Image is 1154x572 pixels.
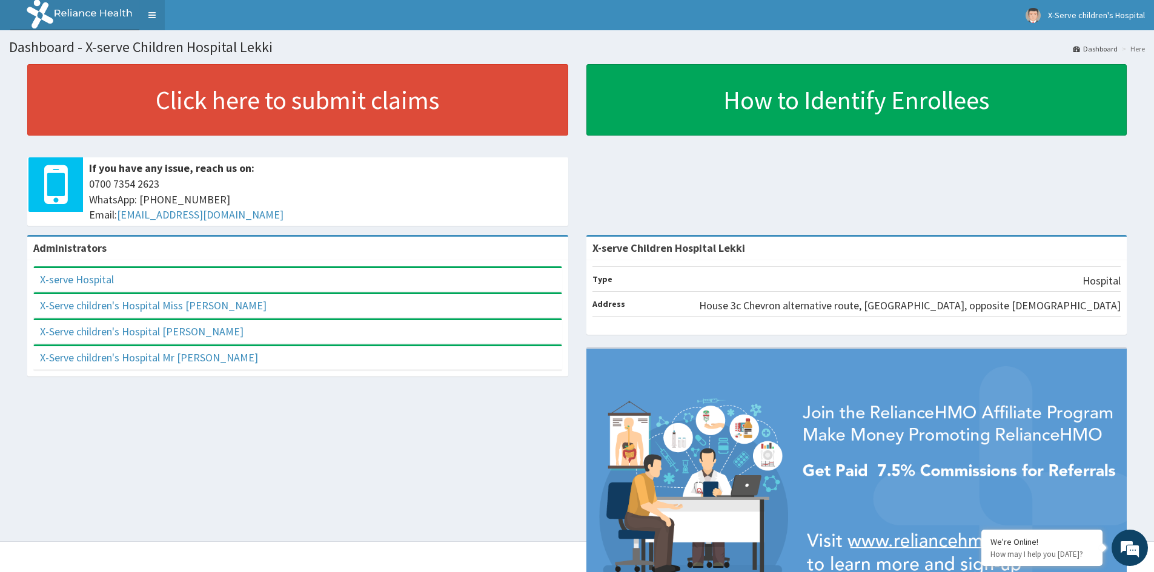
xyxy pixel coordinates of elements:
b: Address [592,298,625,309]
p: How may I help you today? [990,549,1093,559]
h1: Dashboard - X-serve Children Hospital Lekki [9,39,1145,55]
b: Type [592,274,612,284]
div: We're Online! [990,536,1093,547]
p: Hospital [1083,273,1121,289]
a: X-Serve children's Hospital [PERSON_NAME] [40,324,244,338]
img: User Image [1026,8,1041,23]
a: X-serve Hospital [40,272,114,286]
a: How to Identify Enrollees [586,64,1127,136]
a: Click here to submit claims [27,64,568,136]
a: Dashboard [1073,44,1118,54]
p: House 3c Chevron alternative route, [GEOGRAPHIC_DATA], opposite [DEMOGRAPHIC_DATA] [699,298,1121,314]
b: Administrators [33,241,107,255]
b: If you have any issue, reach us on: [89,161,254,175]
a: X-Serve children's Hospital Mr [PERSON_NAME] [40,350,258,364]
li: Here [1119,44,1145,54]
span: X-Serve children's Hospital [1048,10,1145,21]
a: X-Serve children's Hospital Miss [PERSON_NAME] [40,298,267,312]
strong: X-serve Children Hospital Lekki [592,241,745,255]
span: 0700 7354 2623 WhatsApp: [PHONE_NUMBER] Email: [89,176,562,223]
a: [EMAIL_ADDRESS][DOMAIN_NAME] [117,208,284,222]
